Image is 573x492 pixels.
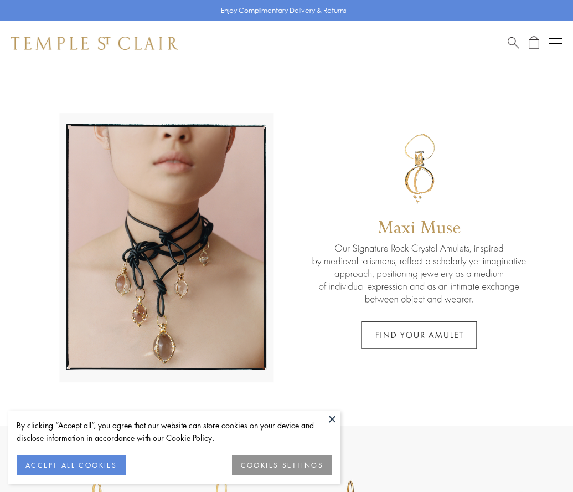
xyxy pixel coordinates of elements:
div: By clicking “Accept all”, you agree that our website can store cookies on your device and disclos... [17,419,332,444]
a: Open Shopping Bag [529,36,539,50]
a: Search [508,36,519,50]
p: Enjoy Complimentary Delivery & Returns [221,5,347,16]
img: Temple St. Clair [11,37,178,50]
button: Open navigation [549,37,562,50]
button: ACCEPT ALL COOKIES [17,455,126,475]
button: COOKIES SETTINGS [232,455,332,475]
